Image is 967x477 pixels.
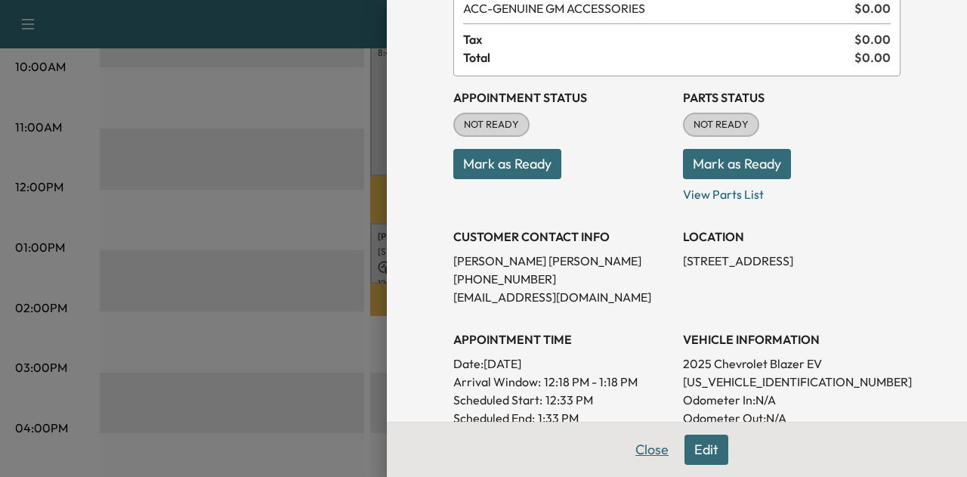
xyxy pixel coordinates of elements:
[453,355,671,373] p: Date: [DATE]
[455,117,528,132] span: NOT READY
[538,409,579,427] p: 1:33 PM
[684,435,728,465] button: Edit
[684,117,758,132] span: NOT READY
[683,409,901,427] p: Odometer Out: N/A
[683,149,791,179] button: Mark as Ready
[453,288,671,306] p: [EMAIL_ADDRESS][DOMAIN_NAME]
[683,373,901,391] p: [US_VEHICLE_IDENTIFICATION_NUMBER]
[683,228,901,246] h3: LOCATION
[453,373,671,391] p: Arrival Window:
[545,391,593,409] p: 12:33 PM
[683,355,901,373] p: 2025 Chevrolet Blazer EV
[453,391,542,409] p: Scheduled Start:
[453,330,671,348] h3: APPOINTMENT TIME
[683,88,901,107] h3: Parts Status
[683,330,901,348] h3: VEHICLE INFORMATION
[453,149,561,179] button: Mark as Ready
[453,252,671,270] p: [PERSON_NAME] [PERSON_NAME]
[854,30,891,48] span: $ 0.00
[453,228,671,246] h3: CUSTOMER CONTACT INFO
[544,373,638,391] span: 12:18 PM - 1:18 PM
[683,391,901,409] p: Odometer In: N/A
[683,179,901,203] p: View Parts List
[463,30,854,48] span: Tax
[683,252,901,270] p: [STREET_ADDRESS]
[854,48,891,67] span: $ 0.00
[453,409,535,427] p: Scheduled End:
[453,88,671,107] h3: Appointment Status
[463,48,854,67] span: Total
[453,270,671,288] p: [PHONE_NUMBER]
[626,435,678,465] button: Close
